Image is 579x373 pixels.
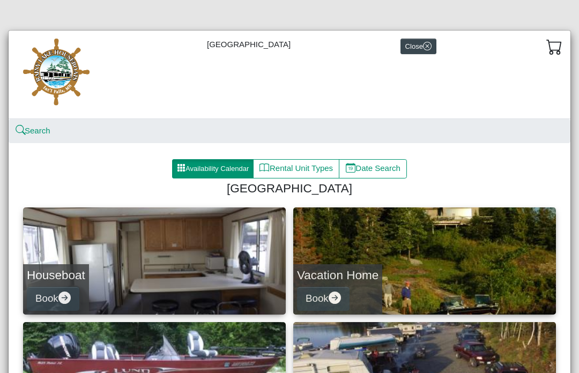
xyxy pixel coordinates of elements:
[172,159,254,178] button: grid3x3 gap fillAvailability Calendar
[423,42,432,50] svg: x circle
[253,159,339,178] button: bookRental Unit Types
[297,268,378,282] h4: Vacation Home
[400,39,436,54] button: Closex circle
[9,31,570,119] div: [GEOGRAPHIC_DATA]
[177,163,185,172] svg: grid3x3 gap fill
[17,126,25,135] svg: search
[27,268,85,282] h4: Houseboat
[58,292,71,304] svg: arrow right circle fill
[297,287,350,311] button: Bookarrow right circle fill
[17,126,50,135] a: searchSearch
[329,292,341,304] svg: arrow right circle fill
[27,287,79,311] button: Bookarrow right circle fill
[27,181,552,196] h4: [GEOGRAPHIC_DATA]
[346,163,356,173] svg: calendar date
[259,163,270,173] svg: book
[17,39,97,110] img: 55466189-bbd8-41c3-ab33-5e957c8145a3.jpg
[339,159,407,178] button: calendar dateDate Search
[546,39,562,55] svg: cart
